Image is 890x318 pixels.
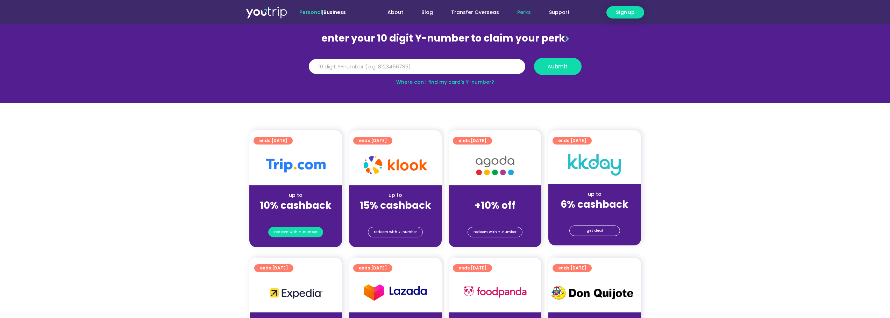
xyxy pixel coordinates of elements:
div: (for stays only) [554,211,635,218]
strong: 10% cashback [260,199,332,212]
div: (for stays only) [454,212,536,219]
a: Support [540,6,579,19]
a: Perks [508,6,540,19]
a: About [378,6,412,19]
span: ends [DATE] [359,137,387,145]
span: ends [DATE] [260,264,288,272]
div: up to [255,192,336,199]
span: ends [DATE] [558,264,586,272]
span: redeem with Y-number [274,227,317,237]
strong: 15% cashback [359,199,431,212]
input: 10 digit Y-number (e.g. 8123456789) [309,59,525,74]
span: ends [DATE] [458,264,486,272]
span: ends [DATE] [458,137,486,145]
span: submit [548,64,568,69]
span: ends [DATE] [558,137,586,145]
span: Personal [299,9,322,16]
a: ends [DATE] [353,264,392,272]
a: ends [DATE] [453,137,492,145]
a: Blog [412,6,442,19]
strong: 6% cashback [561,198,628,211]
form: Y Number [309,58,582,80]
span: redeem with Y-number [474,227,517,237]
a: ends [DATE] [553,264,592,272]
a: ends [DATE] [254,264,293,272]
div: up to [554,191,635,198]
a: ends [DATE] [353,137,392,145]
span: redeem with Y-number [374,227,417,237]
span: | [299,9,346,16]
span: ends [DATE] [259,137,287,145]
a: ends [DATE] [254,137,293,145]
a: redeem with Y-number [368,227,423,237]
div: up to [355,192,436,199]
a: get deal [569,225,620,236]
div: (for stays only) [355,212,436,219]
strong: +10% off [475,199,515,212]
span: Sign up [616,9,635,16]
a: Sign up [606,6,644,19]
button: submit [534,58,582,75]
a: Transfer Overseas [442,6,508,19]
a: redeem with Y-number [268,227,323,237]
a: ends [DATE] [553,137,592,145]
span: ends [DATE] [359,264,387,272]
nav: Menu [365,6,579,19]
span: get deal [586,226,603,236]
a: ends [DATE] [453,264,492,272]
span: up to [489,192,501,199]
a: Business [323,9,346,16]
div: (for stays only) [255,212,336,219]
div: enter your 10 digit Y-number to claim your perk [305,29,585,47]
a: Where can I find my card’s Y-number? [396,79,494,86]
a: redeem with Y-number [468,227,522,237]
